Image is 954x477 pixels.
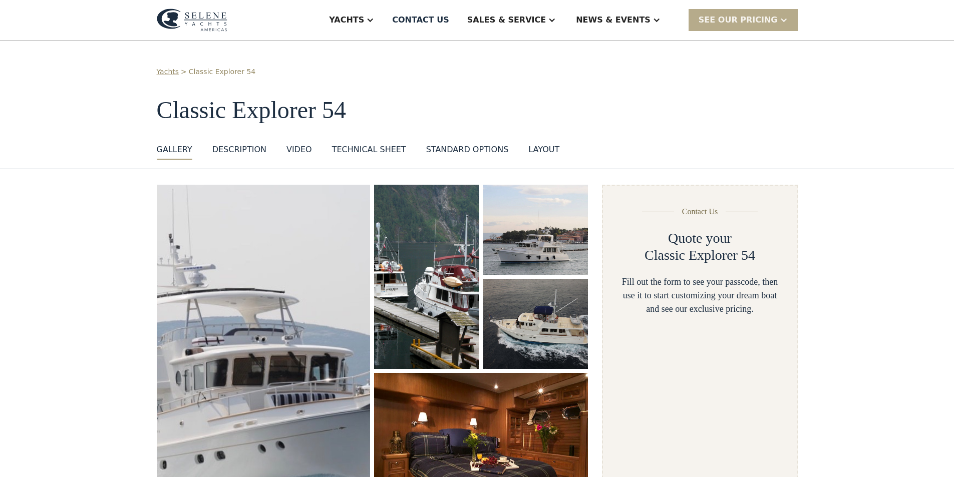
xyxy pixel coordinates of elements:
[699,14,778,26] div: SEE Our Pricing
[483,185,588,275] img: 50 foot motor yacht
[286,144,312,160] a: VIDEO
[157,9,227,32] img: logo
[286,144,312,156] div: VIDEO
[392,14,449,26] div: Contact US
[668,230,732,247] h2: Quote your
[157,144,192,156] div: GALLERY
[528,144,559,160] a: layout
[189,67,255,77] a: Classic Explorer 54
[426,144,509,156] div: standard options
[374,185,479,369] a: open lightbox
[212,144,266,160] a: DESCRIPTION
[483,185,588,275] a: open lightbox
[332,144,406,156] div: Technical sheet
[212,144,266,156] div: DESCRIPTION
[157,97,798,124] h1: Classic Explorer 54
[426,144,509,160] a: standard options
[332,144,406,160] a: Technical sheet
[374,185,479,369] img: 50 foot motor yacht
[467,14,546,26] div: Sales & Service
[682,206,718,218] div: Contact Us
[329,14,364,26] div: Yachts
[181,67,187,77] div: >
[576,14,651,26] div: News & EVENTS
[483,279,588,369] img: 50 foot motor yacht
[645,247,755,264] h2: Classic Explorer 54
[157,144,192,160] a: GALLERY
[528,144,559,156] div: layout
[689,9,798,31] div: SEE Our Pricing
[157,67,179,77] a: Yachts
[483,279,588,369] a: open lightbox
[619,275,780,316] div: Fill out the form to see your passcode, then use it to start customizing your dream boat and see ...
